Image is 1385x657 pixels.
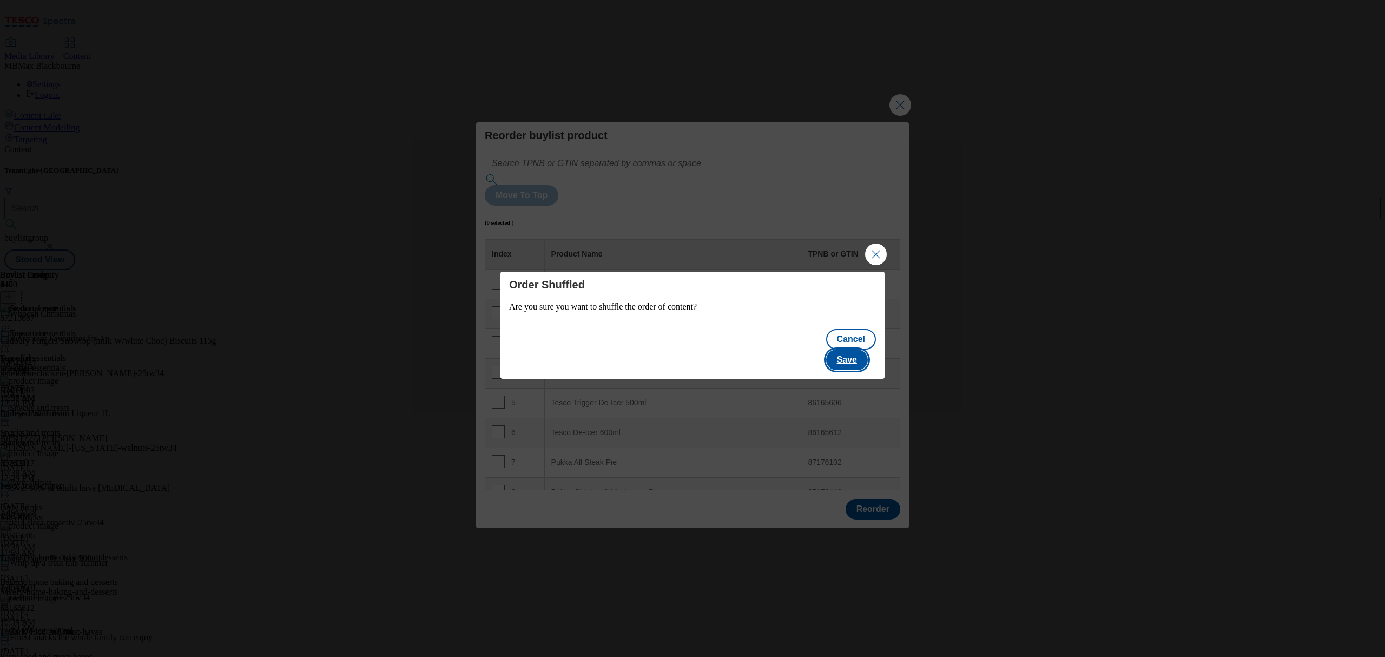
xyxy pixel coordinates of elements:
p: Are you sure you want to shuffle the order of content? [509,302,876,312]
button: Save [826,350,868,370]
button: Cancel [826,329,876,350]
div: Modal [500,272,885,379]
h4: Order Shuffled [509,278,876,291]
button: Close Modal [865,244,887,265]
